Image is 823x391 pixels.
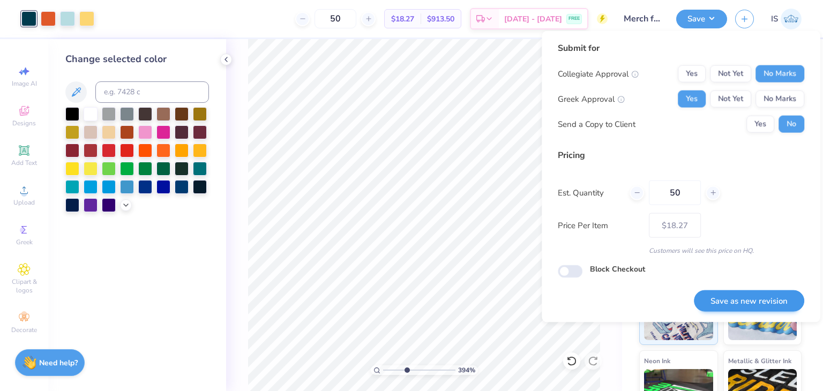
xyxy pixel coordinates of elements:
button: Save [676,10,727,28]
div: Submit for [558,42,804,55]
input: – – [649,181,701,205]
span: Metallic & Glitter Ink [728,355,791,366]
img: Ishita Singh [781,9,802,29]
button: Save as new revision [694,290,804,312]
div: Change selected color [65,52,209,66]
span: Add Text [11,159,37,167]
span: Image AI [12,79,37,88]
button: Not Yet [710,65,751,82]
label: Block Checkout [590,264,645,275]
span: Neon Ink [644,355,670,366]
button: Yes [746,116,774,133]
input: e.g. 7428 c [95,81,209,103]
span: Decorate [11,326,37,334]
span: $18.27 [391,13,414,25]
input: – – [315,9,356,28]
input: Untitled Design [616,8,668,29]
label: Est. Quantity [558,186,622,199]
button: Yes [678,65,706,82]
a: IS [771,9,802,29]
span: Designs [12,119,36,127]
button: Not Yet [710,91,751,108]
button: No Marks [755,91,804,108]
div: Greek Approval [558,93,625,105]
span: 394 % [458,365,475,375]
button: No Marks [755,65,804,82]
span: Upload [13,198,35,207]
label: Price Per Item [558,219,641,231]
span: Clipart & logos [5,277,43,295]
div: Send a Copy to Client [558,118,635,130]
span: $913.50 [427,13,454,25]
span: IS [771,13,778,25]
div: Customers will see this price on HQ. [558,246,804,255]
strong: Need help? [39,358,78,368]
button: No [779,116,804,133]
span: FREE [568,15,580,22]
div: Collegiate Approval [558,67,639,80]
span: Greek [16,238,33,246]
span: [DATE] - [DATE] [504,13,562,25]
div: Pricing [558,149,804,162]
button: Yes [678,91,706,108]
